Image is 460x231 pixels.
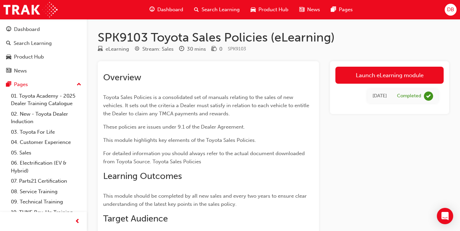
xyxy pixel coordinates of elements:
a: News [3,65,84,77]
span: car-icon [6,54,11,60]
div: News [14,67,27,75]
span: learningRecordVerb_COMPLETE-icon [424,92,433,101]
span: News [307,6,320,14]
span: Learning Outcomes [103,171,182,181]
button: Pages [3,78,84,91]
span: money-icon [211,46,217,52]
a: 08. Service Training [8,186,84,197]
span: Learning resource code [228,46,246,52]
div: 30 mins [187,45,206,53]
a: Launch eLearning module [335,67,444,84]
span: news-icon [299,5,304,14]
div: Stream: Sales [142,45,174,53]
h1: SPK9103 Toyota Sales Policies (eLearning) [98,30,449,45]
div: eLearning [106,45,129,53]
a: car-iconProduct Hub [245,3,294,17]
button: DashboardSearch LearningProduct HubNews [3,22,84,78]
span: Pages [339,6,353,14]
span: DB [447,6,454,14]
span: target-icon [134,46,140,52]
a: 06. Electrification (EV & Hybrid) [8,158,84,176]
a: Search Learning [3,37,84,50]
div: Open Intercom Messenger [437,208,453,224]
span: guage-icon [6,27,11,33]
a: Dashboard [3,23,84,36]
span: Search Learning [202,6,240,14]
a: Product Hub [3,51,84,63]
span: pages-icon [6,82,11,88]
span: learningResourceType_ELEARNING-icon [98,46,103,52]
a: search-iconSearch Learning [189,3,245,17]
span: Dashboard [157,6,183,14]
div: Completed [397,93,421,99]
span: Overview [103,72,141,83]
span: guage-icon [149,5,155,14]
div: Duration [179,45,206,53]
div: Pages [14,81,28,88]
div: Product Hub [14,53,44,61]
div: Stream [134,45,174,53]
span: prev-icon [75,217,80,226]
a: guage-iconDashboard [144,3,189,17]
a: 10. TUNE Rev-Up Training [8,207,84,218]
a: 01. Toyota Academy - 2025 Dealer Training Catalogue [8,91,84,109]
span: clock-icon [179,46,184,52]
button: DB [445,4,457,16]
a: 09. Technical Training [8,197,84,207]
div: Wed Aug 23 2023 00:00:00 GMT+1000 (GMT+10:00) [372,92,387,100]
span: car-icon [251,5,256,14]
span: Toyota Sales Policies is a consolidated set of manuals relating to the sales of new vehicles. It ... [103,94,311,117]
span: pages-icon [331,5,336,14]
span: Target Audience [103,213,168,224]
span: search-icon [6,40,11,47]
div: Search Learning [14,39,52,47]
a: 04. Customer Experience [8,137,84,148]
span: These policies are issues under 9.1 of the Dealer Agreement. [103,124,245,130]
img: Trak [3,2,58,17]
span: news-icon [6,68,11,74]
a: pages-iconPages [326,3,358,17]
a: 02. New - Toyota Dealer Induction [8,109,84,127]
a: news-iconNews [294,3,326,17]
div: 0 [219,45,222,53]
a: 03. Toyota For Life [8,127,84,137]
div: Type [98,45,129,53]
a: 05. Sales [8,148,84,158]
span: This module should be completed by all new sales and every two years to ensure clear understandin... [103,193,308,207]
span: This module highlights key elements of the Toyota Sales Policies. [103,137,256,143]
span: up-icon [77,80,81,89]
div: Dashboard [14,26,40,33]
span: For detailed information you should always refer to the actual document downloaded from Toyota So... [103,150,306,165]
span: Product Hub [258,6,288,14]
div: Price [211,45,222,53]
span: search-icon [194,5,199,14]
a: 07. Parts21 Certification [8,176,84,186]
